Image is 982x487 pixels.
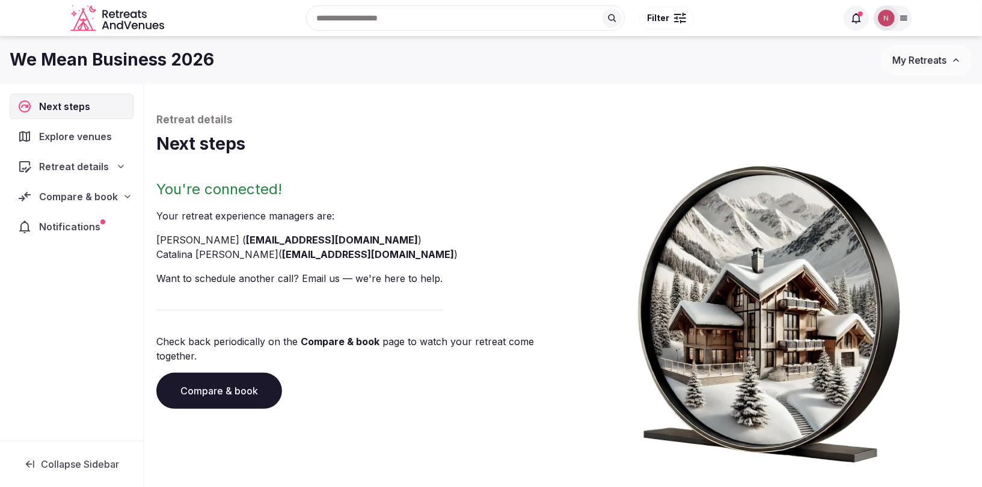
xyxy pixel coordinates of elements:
[156,247,559,262] li: Catalina [PERSON_NAME] ( )
[892,54,947,66] span: My Retreats
[881,45,972,75] button: My Retreats
[156,271,559,286] p: Want to schedule another call? Email us — we're here to help.
[70,5,167,32] svg: Retreats and Venues company logo
[10,214,133,239] a: Notifications
[639,7,694,29] button: Filter
[647,12,669,24] span: Filter
[156,233,559,247] li: [PERSON_NAME] ( )
[10,124,133,149] a: Explore venues
[616,156,922,463] img: Winter chalet retreat in picture frame
[39,189,118,204] span: Compare & book
[39,129,117,144] span: Explore venues
[878,10,895,26] img: Nathalia Bilotti
[156,132,970,156] h1: Next steps
[41,458,119,470] span: Collapse Sidebar
[156,209,559,223] p: Your retreat experience manager s are :
[39,99,95,114] span: Next steps
[10,451,133,477] button: Collapse Sidebar
[156,373,282,409] a: Compare & book
[301,335,379,348] a: Compare & book
[39,219,105,234] span: Notifications
[246,234,418,246] a: [EMAIL_ADDRESS][DOMAIN_NAME]
[156,180,559,199] h2: You're connected!
[156,113,970,127] p: Retreat details
[10,94,133,119] a: Next steps
[282,248,454,260] a: [EMAIL_ADDRESS][DOMAIN_NAME]
[156,334,559,363] p: Check back periodically on the page to watch your retreat come together.
[39,159,109,174] span: Retreat details
[70,5,167,32] a: Visit the homepage
[10,48,214,72] h1: We Mean Business 2026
